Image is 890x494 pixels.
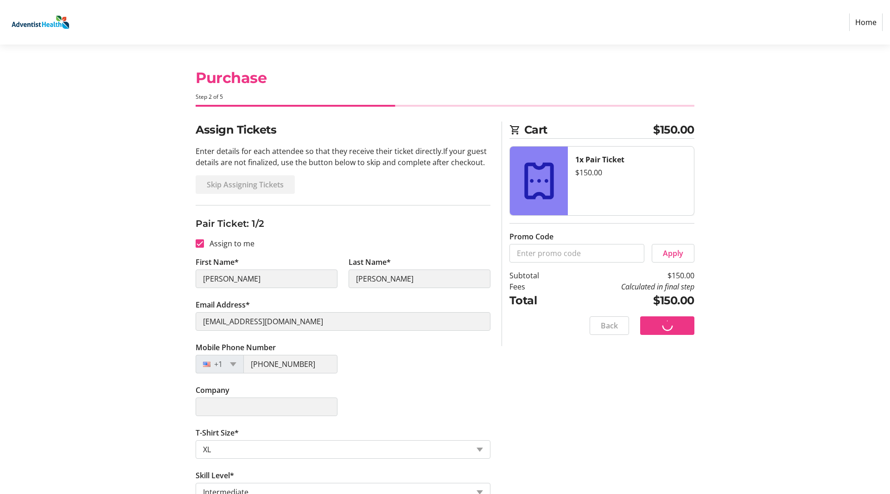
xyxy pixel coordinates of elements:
[509,231,553,242] label: Promo Code
[204,238,254,249] label: Assign to me
[509,292,563,309] td: Total
[196,122,490,138] h2: Assign Tickets
[7,4,73,41] img: Adventist Health's Logo
[196,385,229,396] label: Company
[196,299,250,310] label: Email Address*
[663,248,683,259] span: Apply
[196,217,490,231] h3: Pair Ticket: 1/2
[575,167,687,178] div: $150.00
[575,154,624,165] strong: 1x Pair Ticket
[196,427,239,438] label: T-Shirt Size*
[563,292,694,309] td: $150.00
[196,342,276,353] label: Mobile Phone Number
[524,122,654,138] span: Cart
[509,244,644,263] input: Enter promo code
[196,470,234,481] label: Skill Level*
[349,257,391,268] label: Last Name*
[196,67,694,89] h1: Purchase
[509,281,563,292] td: Fees
[563,281,694,292] td: Calculated in final step
[243,355,337,373] input: (201) 555-0123
[509,270,563,281] td: Subtotal
[652,244,694,263] button: Apply
[196,146,490,168] p: Enter details for each attendee so that they receive their ticket directly. If your guest details...
[196,257,239,268] label: First Name*
[849,13,883,31] a: Home
[563,270,694,281] td: $150.00
[654,122,695,138] span: $150.00
[196,93,694,101] div: Step 2 of 5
